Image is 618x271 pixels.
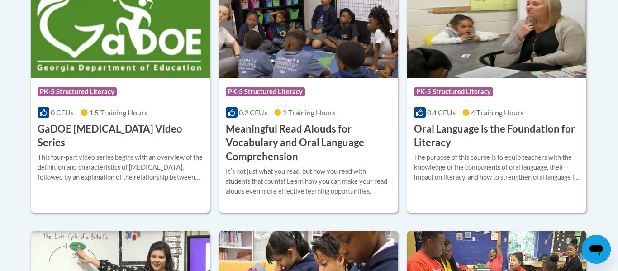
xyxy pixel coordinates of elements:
h3: GaDOE [MEDICAL_DATA] Video Series [38,122,203,150]
span: 1.5 Training Hours [89,108,147,117]
span: 4 Training Hours [471,108,524,117]
div: The purpose of this course is to equip teachers with the knowledge of the components of oral lang... [414,152,580,182]
span: PK-5 Structured Literacy [38,87,117,96]
h3: Oral Language is the Foundation for Literacy [414,122,580,150]
div: This four-part video series begins with an overview of the definition and characteristics of [MED... [38,152,203,182]
div: Itʹs not just what you read, but how you read with students that counts! Learn how you can make y... [226,166,391,196]
iframe: Button to launch messaging window [582,235,611,264]
span: 2 Training Hours [283,108,336,117]
h3: Meaningful Read Alouds for Vocabulary and Oral Language Comprehension [226,122,391,164]
span: PK-5 Structured Literacy [226,87,305,96]
span: PK-5 Structured Literacy [414,87,493,96]
span: 0 CEUs [51,108,74,117]
span: 0.2 CEUs [239,108,267,117]
span: 0.4 CEUs [427,108,456,117]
